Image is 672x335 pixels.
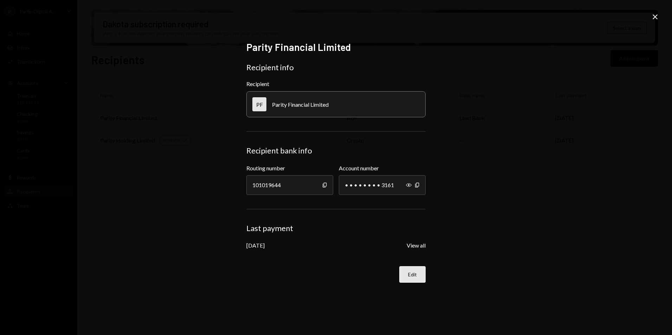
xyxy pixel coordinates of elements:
button: View all [407,242,426,249]
h2: Parity Financial Limited [246,40,426,54]
div: PF [252,97,266,111]
div: Parity Financial Limited [272,101,329,108]
div: Recipient info [246,63,426,72]
div: Recipient bank info [246,146,426,156]
button: Edit [399,266,426,283]
div: Recipient [246,80,426,87]
label: Routing number [246,164,333,172]
div: 101019644 [246,175,333,195]
div: • • • • • • • • 3161 [339,175,426,195]
label: Account number [339,164,426,172]
div: Last payment [246,223,426,233]
div: [DATE] [246,242,265,249]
